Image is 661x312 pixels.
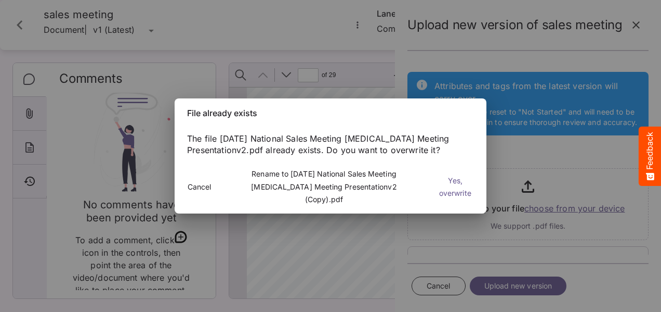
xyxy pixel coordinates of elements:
[193,181,205,194] span: Cancel
[187,107,474,120] h6: File already exists
[224,165,424,209] button: Rename to [DATE] National Sales Meeting [MEDICAL_DATA] Meeting Presentationv2 (Copy).pdf
[443,174,468,200] span: Yes, overwrite
[428,171,482,203] button: Yes, overwrite
[239,168,409,206] span: Rename to [DATE] National Sales Meeting [MEDICAL_DATA] Meeting Presentationv2 (Copy).pdf
[179,178,220,197] button: Cancel
[639,127,661,186] button: Feedback
[175,133,486,157] div: The file [DATE] National Sales Meeting [MEDICAL_DATA] Meeting Presentationv2.pdf already exists. ...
